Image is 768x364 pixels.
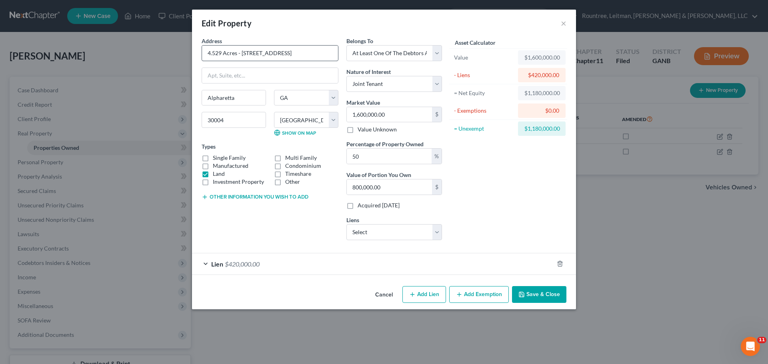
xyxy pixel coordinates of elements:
div: - Liens [454,71,514,79]
label: Single Family [213,154,246,162]
label: Land [213,170,225,178]
div: $ [432,179,442,195]
span: Belongs To [346,38,373,44]
label: Multi Family [285,154,317,162]
div: $ [432,107,442,122]
label: Timeshare [285,170,311,178]
div: Value [454,54,514,62]
span: $420,000.00 [225,260,260,268]
span: Lien [211,260,223,268]
label: Market Value [346,98,380,107]
div: - Exemptions [454,107,514,115]
label: Asset Calculator [455,38,496,47]
button: Cancel [369,287,399,303]
div: = Unexempt [454,125,514,133]
div: = Net Equity [454,89,514,97]
label: Other [285,178,300,186]
label: Types [202,142,216,151]
div: $420,000.00 [524,71,559,79]
input: Enter address... [202,46,338,61]
label: Investment Property [213,178,264,186]
input: Apt, Suite, etc... [202,68,338,83]
iframe: Intercom live chat [741,337,760,356]
a: Show on Map [274,129,316,136]
label: Liens [346,216,359,224]
input: 0.00 [347,107,432,122]
button: Add Lien [402,286,446,303]
span: 11 [757,337,766,343]
input: Enter city... [202,90,266,105]
div: $1,180,000.00 [524,125,559,133]
input: Enter zip... [202,112,266,128]
div: Edit Property [202,18,252,29]
label: Value of Portion You Own [346,171,411,179]
div: % [432,149,442,164]
input: 0.00 [347,149,432,164]
label: Acquired [DATE] [358,201,400,209]
div: $0.00 [524,107,559,115]
label: Nature of Interest [346,68,391,76]
button: Save & Close [512,286,566,303]
button: × [561,18,566,28]
button: Add Exemption [449,286,509,303]
label: Value Unknown [358,125,397,133]
label: Manufactured [213,162,248,170]
div: $1,180,000.00 [524,89,559,97]
span: Address [202,38,222,44]
div: $1,600,000.00 [524,54,559,62]
label: Condominium [285,162,321,170]
button: Other information you wish to add [202,194,308,200]
input: 0.00 [347,179,432,195]
label: Percentage of Property Owned [346,140,424,148]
